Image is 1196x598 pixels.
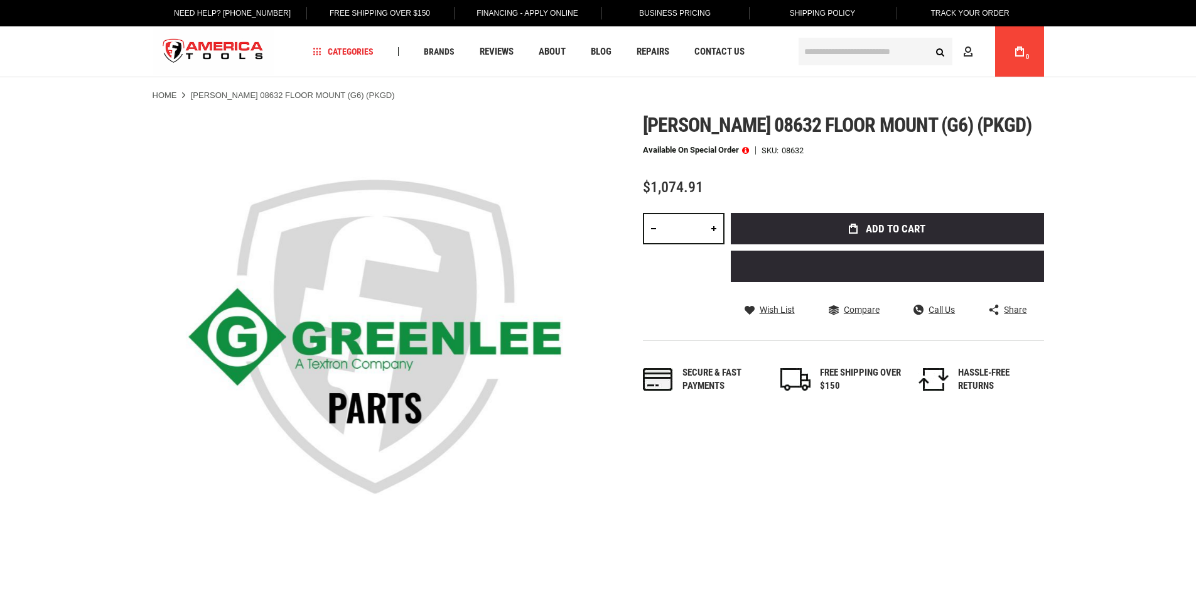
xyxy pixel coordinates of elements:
span: Blog [591,47,611,57]
img: America Tools [153,28,274,75]
span: Brands [424,47,455,56]
span: Shipping Policy [790,9,856,18]
strong: [PERSON_NAME] 08632 FLOOR MOUNT (G6) (PKGD) [191,90,395,100]
span: Call Us [929,305,955,314]
span: 0 [1026,53,1030,60]
span: Wish List [760,305,795,314]
a: Categories [308,43,379,60]
span: Categories [313,47,374,56]
a: Wish List [745,304,795,315]
a: Home [153,90,177,101]
span: Compare [844,305,880,314]
div: 08632 [782,146,804,155]
img: shipping [780,368,811,391]
span: Reviews [480,47,514,57]
span: About [539,47,566,57]
div: HASSLE-FREE RETURNS [958,366,1040,393]
span: $1,074.91 [643,178,703,196]
span: [PERSON_NAME] 08632 floor mount (g6) (pkgd) [643,113,1032,137]
a: store logo [153,28,274,75]
a: 0 [1008,26,1032,77]
a: Repairs [631,43,675,60]
span: Share [1004,305,1026,314]
p: Available on Special Order [643,146,749,155]
a: Blog [585,43,617,60]
a: Reviews [474,43,519,60]
button: Add to Cart [731,213,1044,244]
span: Repairs [637,47,669,57]
a: Call Us [913,304,955,315]
img: payments [643,368,673,391]
div: FREE SHIPPING OVER $150 [820,366,902,393]
img: GREENLEE 08632 FLOOR MOUNT (G6) (PKGD) [153,114,598,560]
span: Add to Cart [866,224,925,234]
div: Secure & fast payments [682,366,764,393]
strong: SKU [762,146,782,155]
a: Brands [418,43,460,60]
a: About [533,43,571,60]
a: Contact Us [689,43,750,60]
button: Search [929,40,952,63]
a: Compare [829,304,880,315]
img: returns [919,368,949,391]
span: Contact Us [694,47,745,57]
